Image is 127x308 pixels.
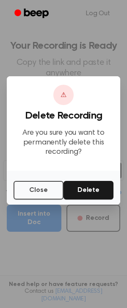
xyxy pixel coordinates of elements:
a: Log Out [77,3,119,24]
a: Beep [8,6,56,22]
h3: Delete Recording [14,110,113,122]
button: Close [14,181,63,200]
p: Are you sure you want to permanently delete this recording? [14,128,113,157]
button: Delete [63,181,113,200]
div: ⚠ [53,85,74,105]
